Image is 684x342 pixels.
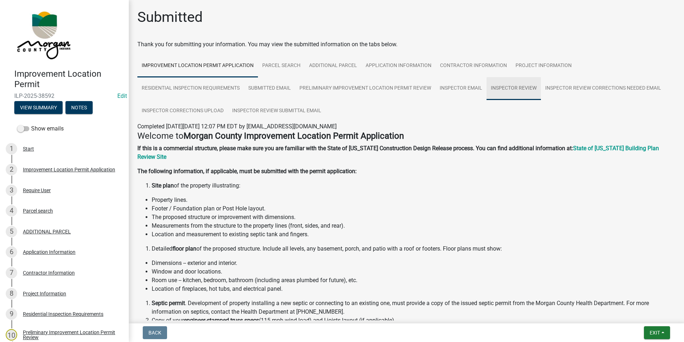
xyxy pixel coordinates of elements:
button: Notes [65,101,93,114]
strong: floor plan [172,245,196,252]
a: Inspector Email [435,77,487,100]
li: . Development of property installing a new septic or connecting to an existing one, must provide ... [152,299,675,316]
button: Exit [644,326,670,339]
h1: Submitted [137,9,203,26]
button: Back [143,326,167,339]
div: Thank you for submitting your information. You may view the submitted information on the tabs below. [137,40,675,49]
div: 10 [6,329,17,341]
img: Morgan County, Indiana [14,8,72,61]
span: Exit [650,330,660,336]
strong: Septic permit [152,300,185,307]
a: Improvement Location Permit Application [137,54,258,77]
wm-modal-confirm: Summary [14,105,63,111]
strong: The following information, if applicable, must be submitted with the permit application: [137,168,357,175]
strong: Morgan County Improvement Location Permit Application [184,131,404,141]
div: Application Information [23,250,75,255]
li: The proposed structure or improvement with dimensions. [152,213,675,222]
li: Copy of your (115 mph wind load) and I-joists layout (if applicable). [152,316,675,325]
div: Residential Inspection Requirements [23,312,103,317]
div: 4 [6,205,17,217]
li: Window and door locations. [152,267,675,276]
li: Detailed of the proposed structure. Include all levels, any basement, porch, and patio with a roo... [152,244,675,253]
div: Require User [23,188,51,193]
li: Dimensions -- exterior and interior. [152,259,675,267]
li: Footer / Foundation plan or Post Hole layout. [152,204,675,213]
li: Property lines. [152,196,675,204]
span: ILP-2025-38592 [14,92,114,99]
a: Contractor Information [436,54,511,77]
a: Application Information [361,54,436,77]
a: Inspector Review Corrections Needed Email [541,77,665,100]
a: State of [US_STATE] Building Plan Review Site [137,145,659,160]
div: 1 [6,143,17,155]
div: Improvement Location Permit Application [23,167,115,172]
a: Inspector Corrections Upload [137,100,228,123]
a: Parcel search [258,54,305,77]
wm-modal-confirm: Edit Application Number [117,92,127,99]
strong: Site plan [152,182,174,189]
a: Inspector Review [487,77,541,100]
div: ADDITIONAL PARCEL [23,229,71,234]
a: ADDITIONAL PARCEL [305,54,361,77]
div: Parcel search [23,208,53,213]
a: Submitted Email [244,77,295,100]
h4: Welcome to [137,131,675,141]
div: Project Information [23,291,66,296]
span: Back [148,330,161,336]
div: 5 [6,226,17,237]
strong: engineer-stamped truss specs [184,317,259,324]
li: of the property illustrating: [152,181,675,190]
label: Show emails [17,124,64,133]
a: Edit [117,92,127,99]
div: 2 [6,164,17,175]
wm-modal-confirm: Notes [65,105,93,111]
div: Contractor Information [23,270,75,275]
li: Measurements from the structure to the property lines (front, sides, and rear). [152,222,675,230]
li: Room use -- kitchen, bedroom, bathroom (including areas plumbed for future), etc. [152,276,675,285]
div: Preliminary Improvement Location Permit Review [23,330,117,340]
button: View Summary [14,101,63,114]
a: Project Information [511,54,576,77]
div: 9 [6,308,17,320]
strong: If this is a commercial structure, please make sure you are familiar with the State of [US_STATE]... [137,145,573,152]
div: Start [23,146,34,151]
div: 8 [6,288,17,299]
div: 7 [6,267,17,279]
div: 3 [6,185,17,196]
li: Location and measurement to existing septic tank and fingers. [152,230,675,239]
a: Inspector Review Submittal Email [228,100,326,123]
li: Location of fireplaces, hot tubs, and electrical panel. [152,285,675,293]
a: Preliminary Improvement Location Permit Review [295,77,435,100]
h4: Improvement Location Permit [14,69,123,90]
div: 6 [6,246,17,258]
a: Residential Inspection Requirements [137,77,244,100]
span: Completed [DATE][DATE] 12:07 PM EDT by [EMAIL_ADDRESS][DOMAIN_NAME] [137,123,337,130]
